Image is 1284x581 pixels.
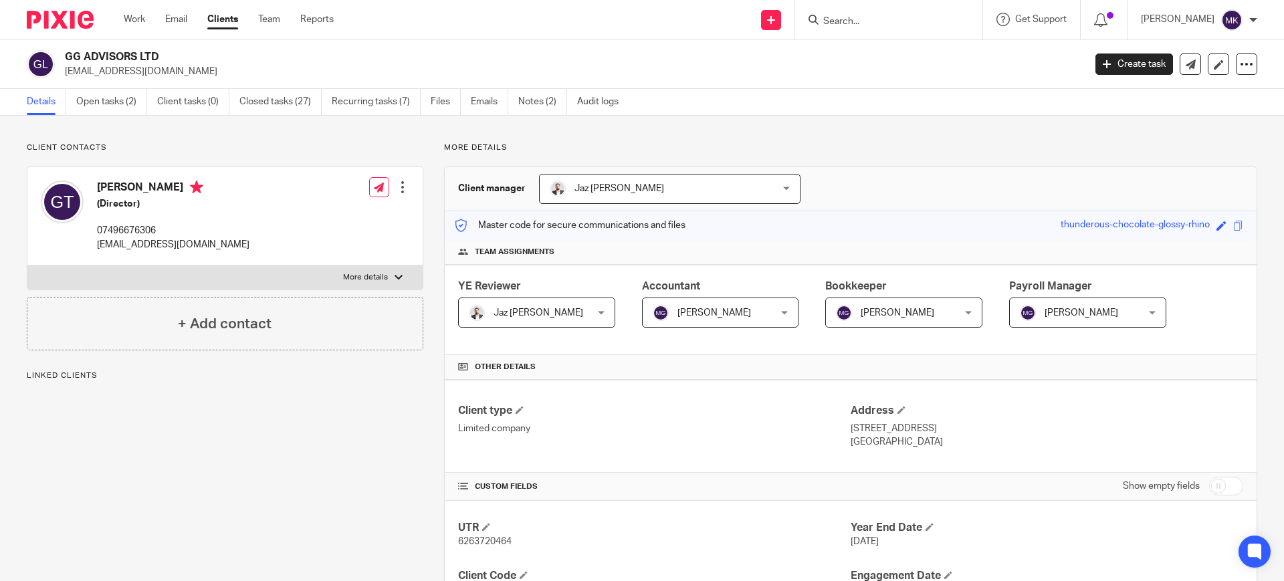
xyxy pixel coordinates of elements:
[475,247,554,257] span: Team assignments
[27,50,55,78] img: svg%3E
[1095,53,1173,75] a: Create task
[97,197,249,211] h5: (Director)
[431,89,461,115] a: Files
[577,89,629,115] a: Audit logs
[825,281,887,292] span: Bookkeeper
[27,11,94,29] img: Pixie
[444,142,1257,153] p: More details
[471,89,508,115] a: Emails
[258,13,280,26] a: Team
[239,89,322,115] a: Closed tasks (27)
[1221,9,1243,31] img: svg%3E
[207,13,238,26] a: Clients
[41,181,84,223] img: svg%3E
[332,89,421,115] a: Recurring tasks (7)
[574,184,664,193] span: Jaz [PERSON_NAME]
[458,281,521,292] span: YE Reviewer
[1020,305,1036,321] img: svg%3E
[1009,281,1092,292] span: Payroll Manager
[343,272,388,283] p: More details
[97,181,249,197] h4: [PERSON_NAME]
[1061,218,1210,233] div: thunderous-chocolate-glossy-rhino
[27,89,66,115] a: Details
[178,314,272,334] h4: + Add contact
[861,308,934,318] span: [PERSON_NAME]
[65,65,1075,78] p: [EMAIL_ADDRESS][DOMAIN_NAME]
[124,13,145,26] a: Work
[27,370,423,381] p: Linked clients
[1015,15,1067,24] span: Get Support
[300,13,334,26] a: Reports
[851,521,1243,535] h4: Year End Date
[165,13,187,26] a: Email
[653,305,669,321] img: svg%3E
[458,404,851,418] h4: Client type
[458,481,851,492] h4: CUSTOM FIELDS
[494,308,583,318] span: Jaz [PERSON_NAME]
[550,181,566,197] img: 48292-0008-compressed%20square.jpg
[469,305,485,321] img: 48292-0008-compressed%20square.jpg
[475,362,536,372] span: Other details
[1141,13,1214,26] p: [PERSON_NAME]
[190,181,203,194] i: Primary
[27,142,423,153] p: Client contacts
[518,89,567,115] a: Notes (2)
[458,521,851,535] h4: UTR
[851,422,1243,435] p: [STREET_ADDRESS]
[822,16,942,28] input: Search
[1045,308,1118,318] span: [PERSON_NAME]
[65,50,873,64] h2: GG ADVISORS LTD
[677,308,751,318] span: [PERSON_NAME]
[458,537,512,546] span: 6263720464
[76,89,147,115] a: Open tasks (2)
[836,305,852,321] img: svg%3E
[97,238,249,251] p: [EMAIL_ADDRESS][DOMAIN_NAME]
[851,435,1243,449] p: [GEOGRAPHIC_DATA]
[851,537,879,546] span: [DATE]
[157,89,229,115] a: Client tasks (0)
[1123,479,1200,493] label: Show empty fields
[851,404,1243,418] h4: Address
[97,224,249,237] p: 07496676306
[642,281,700,292] span: Accountant
[458,422,851,435] p: Limited company
[458,182,526,195] h3: Client manager
[455,219,685,232] p: Master code for secure communications and files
